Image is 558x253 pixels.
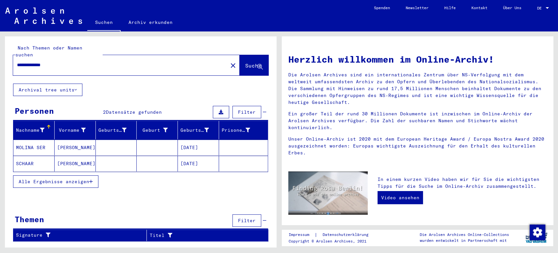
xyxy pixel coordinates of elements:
[529,224,545,240] div: Zustimmung ändern
[16,230,146,241] div: Signature
[98,125,137,135] div: Geburtsname
[87,14,121,31] a: Suchen
[103,109,106,115] span: 2
[289,231,314,238] a: Impressum
[178,156,219,171] mat-cell: [DATE]
[288,52,547,66] h1: Herzlich willkommen im Online-Archiv!
[15,213,44,225] div: Themen
[288,136,547,156] p: Unser Online-Archiv ist 2020 mit dem European Heritage Award / Europa Nostra Award 2020 ausgezeic...
[13,140,55,155] mat-cell: MOLINA SER
[232,106,261,118] button: Filter
[16,232,138,239] div: Signature
[13,156,55,171] mat-cell: SCHAAR
[149,230,260,241] div: Titel
[420,238,509,243] p: wurden entwickelt in Partnerschaft mit
[288,171,368,215] img: video.jpg
[57,127,86,134] div: Vorname
[55,140,96,155] mat-cell: [PERSON_NAME]
[229,62,237,69] mat-icon: close
[15,45,82,58] mat-label: Nach Themen oder Namen suchen
[232,214,261,227] button: Filter
[15,105,54,117] div: Personen
[227,59,240,72] button: Clear
[55,156,96,171] mat-cell: [PERSON_NAME]
[524,229,549,246] img: yv_logo.png
[288,71,547,106] p: Die Arolsen Archives sind ein internationales Zentrum über NS-Verfolgung mit dem weltweit umfasse...
[139,127,168,134] div: Geburt‏
[178,121,219,139] mat-header-cell: Geburtsdatum
[178,140,219,155] mat-cell: [DATE]
[149,232,252,239] div: Titel
[5,8,82,24] img: Arolsen_neg.svg
[13,175,98,188] button: Alle Ergebnisse anzeigen
[16,125,54,135] div: Nachname
[16,127,44,134] div: Nachname
[289,231,376,238] div: |
[55,121,96,139] mat-header-cell: Vorname
[57,125,95,135] div: Vorname
[378,176,547,190] p: In einem kurzen Video haben wir für Sie die wichtigsten Tipps für die Suche im Online-Archiv zusa...
[137,121,178,139] mat-header-cell: Geburt‏
[96,121,137,139] mat-header-cell: Geburtsname
[222,125,260,135] div: Prisoner #
[180,127,209,134] div: Geburtsdatum
[245,62,262,69] span: Suche
[420,232,509,238] p: Die Arolsen Archives Online-Collections
[240,55,268,75] button: Suche
[289,238,376,244] p: Copyright © Arolsen Archives, 2021
[530,224,545,240] img: Zustimmung ändern
[13,121,55,139] mat-header-cell: Nachname
[106,109,162,115] span: Datensätze gefunden
[238,109,256,115] span: Filter
[238,218,256,224] span: Filter
[19,179,89,185] span: Alle Ergebnisse anzeigen
[13,84,82,96] button: Archival tree units
[222,127,250,134] div: Prisoner #
[378,191,423,204] a: Video ansehen
[139,125,178,135] div: Geburt‏
[121,14,180,30] a: Archiv erkunden
[180,125,219,135] div: Geburtsdatum
[537,6,544,10] span: DE
[98,127,127,134] div: Geburtsname
[288,110,547,131] p: Ein großer Teil der rund 30 Millionen Dokumente ist inzwischen im Online-Archiv der Arolsen Archi...
[317,231,376,238] a: Datenschutzerklärung
[219,121,268,139] mat-header-cell: Prisoner #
